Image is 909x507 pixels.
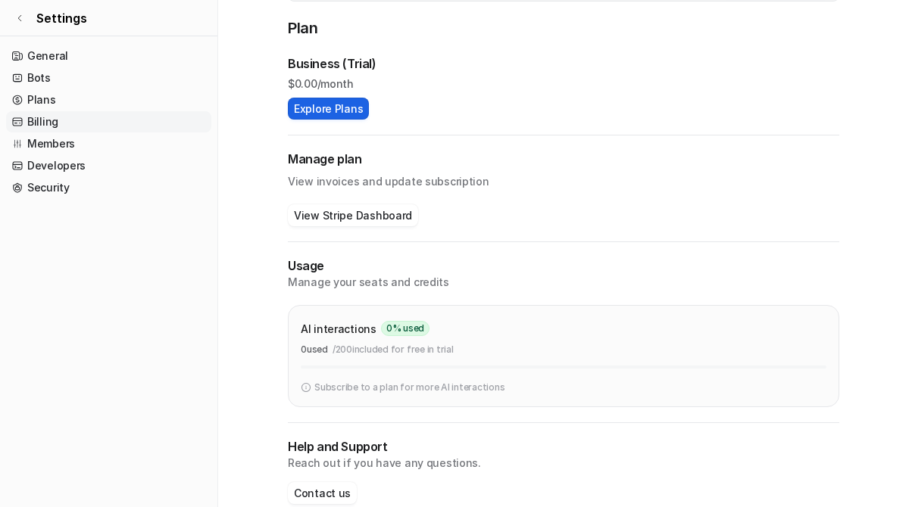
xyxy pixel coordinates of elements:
button: Contact us [288,482,357,504]
a: Plans [6,89,211,110]
a: Billing [6,111,211,132]
p: Manage your seats and credits [288,275,839,290]
a: Bots [6,67,211,89]
p: Usage [288,257,839,275]
a: General [6,45,211,67]
h2: Manage plan [288,151,839,168]
p: $ 0.00/month [288,76,839,92]
button: Explore Plans [288,98,369,120]
p: Plan [288,17,839,42]
p: View invoices and update subscription [288,168,839,189]
p: Reach out if you have any questions. [288,456,839,471]
p: Business (Trial) [288,54,376,73]
a: Security [6,177,211,198]
a: Members [6,133,211,154]
a: Developers [6,155,211,176]
button: View Stripe Dashboard [288,204,418,226]
span: Settings [36,9,87,27]
p: / 200 included for free in trial [333,343,454,356]
span: 0 % used [381,321,430,336]
p: Subscribe to a plan for more AI interactions [314,381,504,394]
p: Help and Support [288,438,839,456]
p: 0 used [301,343,328,356]
p: AI interactions [301,321,376,337]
